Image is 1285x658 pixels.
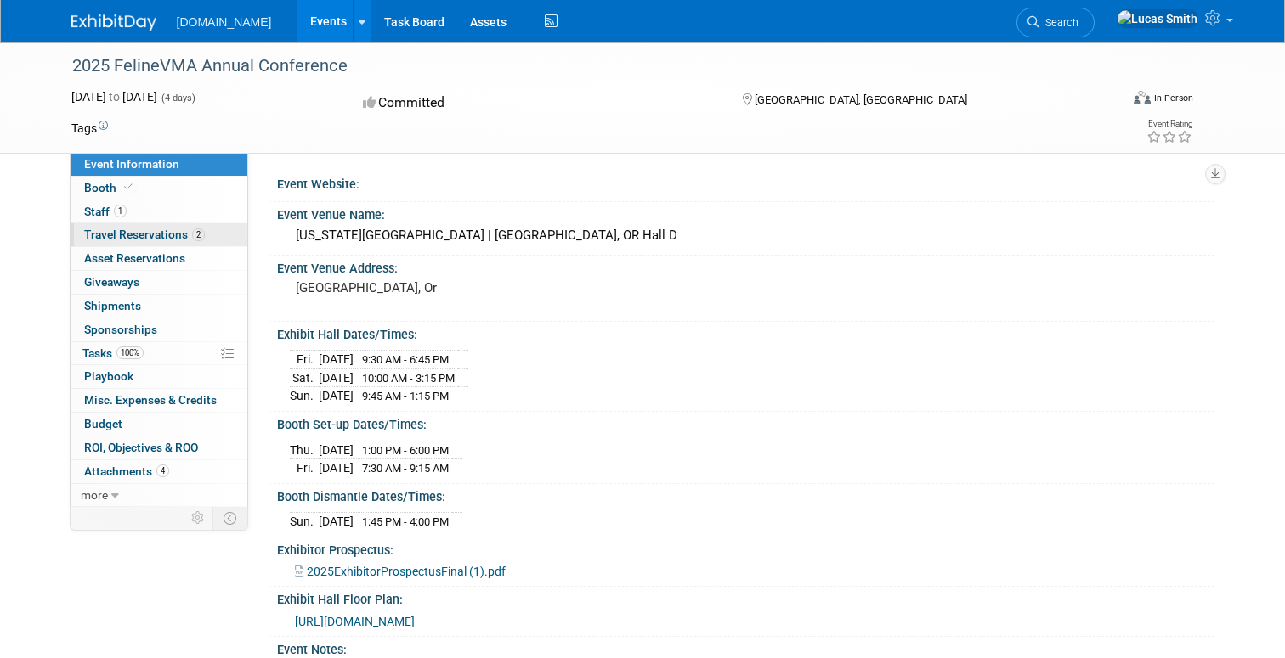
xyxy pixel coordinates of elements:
[71,271,247,294] a: Giveaways
[290,387,319,405] td: Sun.
[319,368,354,387] td: [DATE]
[84,441,198,454] span: ROI, Objectives & ROO
[71,90,157,104] span: [DATE] [DATE]
[362,372,455,385] span: 10:00 AM - 3:15 PM
[277,412,1214,433] div: Booth Set-up Dates/Times:
[71,200,247,223] a: Staff1
[106,90,122,104] span: to
[1153,92,1193,104] div: In-Person
[84,275,139,289] span: Giveaways
[277,537,1214,559] div: Exhibitor Prospectus:
[71,177,247,200] a: Booth
[71,389,247,412] a: Misc. Expenses & Credits
[66,51,1098,82] div: 2025 FelineVMA Annual Conference
[277,322,1214,343] div: Exhibit Hall Dates/Times:
[277,202,1214,223] div: Event Venue Name:
[362,390,449,402] span: 9:45 AM - 1:15 PM
[362,353,449,366] span: 9:30 AM - 6:45 PM
[71,318,247,341] a: Sponsorships
[307,565,506,578] span: 2025ExhibitorProspectusFinal (1).pdf
[290,222,1202,249] div: [US_STATE][GEOGRAPHIC_DATA] | [GEOGRAPHIC_DATA], OR Hall D
[290,513,319,531] td: Sun.
[277,587,1214,608] div: Exhibit Hall Floor Plan:
[71,436,247,459] a: ROI, Objectives & ROO
[84,228,205,241] span: Travel Reservations
[296,280,649,295] pre: [GEOGRAPHIC_DATA], Or
[71,460,247,483] a: Attachments4
[277,484,1214,505] div: Booth Dismantle Dates/Times:
[290,351,319,369] td: Fri.
[84,417,122,430] span: Budget
[319,387,354,405] td: [DATE]
[82,346,144,360] span: Tasks
[177,15,272,29] span: [DOMAIN_NAME]
[156,464,169,477] span: 4
[295,565,506,578] a: 2025ExhibitorProspectusFinal (1).pdf
[160,93,195,104] span: (4 days)
[277,637,1214,658] div: Event Notes:
[71,223,247,246] a: Travel Reservations2
[116,346,144,359] span: 100%
[319,351,354,369] td: [DATE]
[71,120,108,137] td: Tags
[84,157,179,171] span: Event Information
[84,181,136,194] span: Booth
[84,369,133,383] span: Playbook
[71,342,247,365] a: Tasks100%
[1039,16,1078,29] span: Search
[71,153,247,176] a: Event Information
[81,488,108,502] span: more
[71,295,247,318] a: Shipments
[84,464,169,478] span: Attachments
[362,462,449,475] span: 7:30 AM - 9:15 AM
[71,365,247,388] a: Playbook
[84,393,217,407] span: Misc. Expenses & Credits
[755,93,967,106] span: [GEOGRAPHIC_DATA], [GEOGRAPHIC_DATA]
[1027,88,1193,114] div: Event Format
[84,299,141,312] span: Shipments
[212,507,247,529] td: Toggle Event Tabs
[277,172,1214,193] div: Event Website:
[295,615,415,628] a: [URL][DOMAIN_NAME]
[358,88,715,118] div: Committed
[71,484,247,507] a: more
[319,459,354,477] td: [DATE]
[1016,8,1095,37] a: Search
[84,323,157,336] span: Sponsorships
[71,14,156,31] img: ExhibitDay
[1134,91,1151,104] img: Format-Inperson.png
[319,441,354,459] td: [DATE]
[290,368,319,387] td: Sat.
[362,515,449,528] span: 1:45 PM - 4:00 PM
[277,256,1214,277] div: Event Venue Address:
[290,459,319,477] td: Fri.
[1146,120,1192,128] div: Event Rating
[1117,9,1198,28] img: Lucas Smith
[71,413,247,436] a: Budget
[114,205,127,217] span: 1
[84,205,127,218] span: Staff
[71,247,247,270] a: Asset Reservations
[192,228,205,241] span: 2
[184,507,213,529] td: Personalize Event Tab Strip
[319,513,354,531] td: [DATE]
[84,251,185,265] span: Asset Reservations
[362,444,449,457] span: 1:00 PM - 6:00 PM
[124,183,133,192] i: Booth reservation complete
[290,441,319,459] td: Thu.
